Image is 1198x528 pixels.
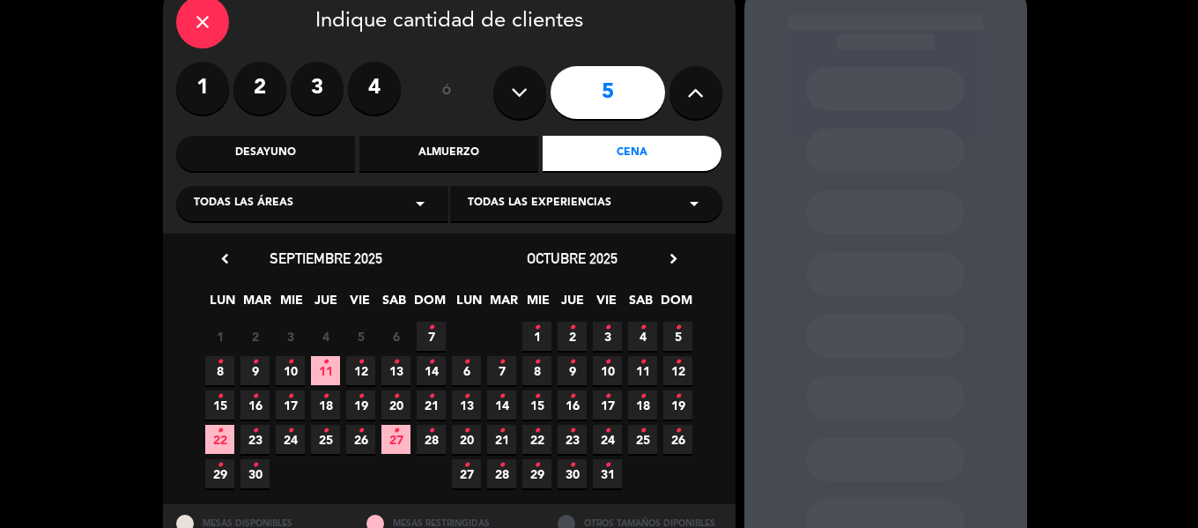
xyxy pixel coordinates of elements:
span: 9 [240,356,270,385]
span: 1 [522,322,551,351]
i: • [534,314,540,342]
i: arrow_drop_down [410,193,431,214]
i: • [393,348,399,376]
span: VIE [345,290,374,319]
span: 8 [205,356,234,385]
i: • [393,383,399,411]
i: • [499,451,505,480]
i: • [358,348,364,376]
span: 8 [522,356,551,385]
span: 14 [417,356,446,385]
i: • [534,417,540,445]
span: MAR [242,290,271,319]
i: arrow_drop_down [684,193,705,214]
i: • [604,451,610,480]
i: • [604,417,610,445]
i: • [569,451,575,480]
span: 16 [240,390,270,420]
span: octubre 2025 [527,249,617,267]
span: 5 [346,322,375,351]
span: 17 [276,390,305,420]
span: 19 [346,390,375,420]
i: • [499,417,505,445]
span: MIE [523,290,552,319]
i: • [675,417,681,445]
i: • [217,417,223,445]
span: 13 [452,390,481,420]
i: chevron_right [664,249,683,268]
span: 28 [417,425,446,454]
span: 22 [205,425,234,454]
i: • [428,383,434,411]
i: • [252,383,258,411]
span: 12 [663,356,692,385]
i: • [217,383,223,411]
span: 7 [487,356,516,385]
i: • [604,383,610,411]
span: 24 [276,425,305,454]
i: close [192,11,213,33]
i: • [534,383,540,411]
span: 25 [628,425,657,454]
span: 14 [487,390,516,420]
label: 1 [176,62,229,115]
div: Desayuno [176,136,355,171]
span: 10 [593,356,622,385]
span: 16 [558,390,587,420]
span: SAB [380,290,409,319]
span: 2 [558,322,587,351]
span: 31 [593,459,622,488]
i: • [463,451,470,480]
i: • [534,348,540,376]
i: • [675,383,681,411]
span: 21 [417,390,446,420]
span: 7 [417,322,446,351]
span: 9 [558,356,587,385]
span: 26 [346,425,375,454]
i: • [640,314,646,342]
span: VIE [592,290,621,319]
span: 18 [628,390,657,420]
i: • [463,417,470,445]
span: LUN [208,290,237,319]
span: 30 [240,459,270,488]
span: 24 [593,425,622,454]
span: MIE [277,290,306,319]
span: DOM [661,290,690,319]
span: 26 [663,425,692,454]
i: • [604,314,610,342]
span: 2 [240,322,270,351]
i: • [640,417,646,445]
span: 12 [346,356,375,385]
span: 5 [663,322,692,351]
span: 22 [522,425,551,454]
i: • [675,314,681,342]
span: MAR [489,290,518,319]
i: • [287,348,293,376]
span: 3 [276,322,305,351]
i: • [393,417,399,445]
i: • [569,417,575,445]
span: 20 [381,390,410,420]
span: 29 [205,459,234,488]
i: • [287,383,293,411]
label: 2 [233,62,286,115]
span: 15 [205,390,234,420]
div: Cena [543,136,721,171]
i: • [428,417,434,445]
span: 18 [311,390,340,420]
i: • [499,348,505,376]
span: 4 [628,322,657,351]
span: DOM [414,290,443,319]
span: 20 [452,425,481,454]
span: 19 [663,390,692,420]
i: • [358,417,364,445]
span: 25 [311,425,340,454]
i: • [675,348,681,376]
i: • [217,348,223,376]
span: 23 [558,425,587,454]
span: 11 [311,356,340,385]
span: SAB [626,290,655,319]
i: • [640,383,646,411]
span: 4 [311,322,340,351]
